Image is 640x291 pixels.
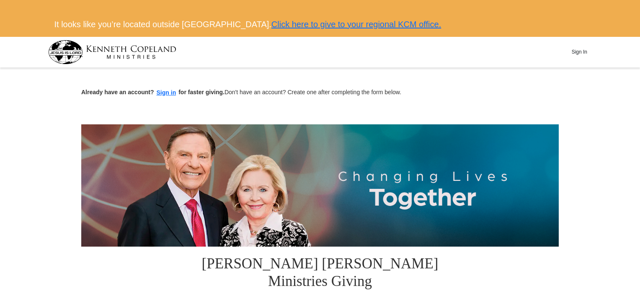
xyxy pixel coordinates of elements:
[567,46,592,59] button: Sign In
[81,89,225,95] strong: Already have an account? for faster giving.
[81,88,559,98] p: Don't have an account? Create one after completing the form below.
[154,88,179,98] button: Sign in
[271,20,441,29] a: Click here to give to your regional KCM office.
[48,12,592,37] div: It looks like you’re located outside [GEOGRAPHIC_DATA].
[48,40,176,64] img: kcm-header-logo.svg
